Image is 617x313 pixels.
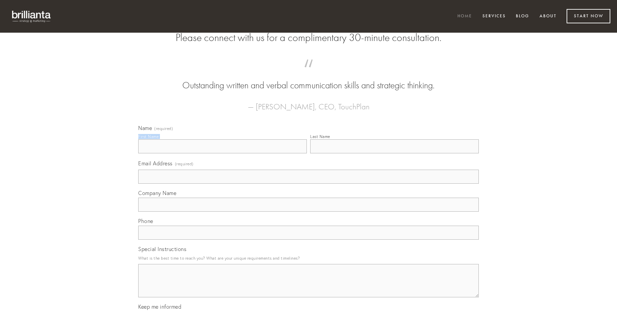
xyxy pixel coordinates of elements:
[154,127,173,131] span: (required)
[310,134,330,139] div: Last Name
[138,254,479,263] p: What is the best time to reach you? What are your unique requirements and timelines?
[138,134,159,139] div: First Name
[7,7,57,26] img: brillianta - research, strategy, marketing
[138,218,153,224] span: Phone
[453,11,476,22] a: Home
[138,125,152,131] span: Name
[138,190,176,196] span: Company Name
[478,11,510,22] a: Services
[149,66,468,92] blockquote: Outstanding written and verbal communication skills and strategic thinking.
[511,11,534,22] a: Blog
[149,66,468,79] span: “
[138,160,173,167] span: Email Address
[175,159,194,168] span: (required)
[149,92,468,113] figcaption: — [PERSON_NAME], CEO, TouchPlan
[567,9,610,23] a: Start Now
[138,246,186,252] span: Special Instructions
[138,303,181,310] span: Keep me informed
[535,11,561,22] a: About
[138,31,479,44] h2: Please connect with us for a complimentary 30-minute consultation.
